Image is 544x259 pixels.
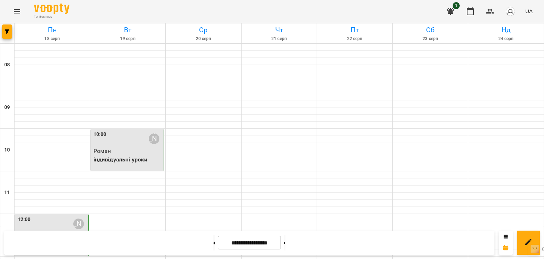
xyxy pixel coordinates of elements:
h6: Нд [469,24,543,35]
span: UA [525,7,533,15]
h6: Сб [394,24,467,35]
h6: 18 серп [16,35,89,42]
h6: Пн [16,24,89,35]
label: 12:00 [18,216,31,224]
h6: 22 серп [318,35,391,42]
button: Menu [8,3,25,20]
h6: 23 серп [394,35,467,42]
h6: Пт [318,24,391,35]
div: Павлик Вікторія Ігорівна [149,133,159,144]
h6: 24 серп [469,35,543,42]
p: індивідуальні уроки [93,155,163,164]
button: UA [522,5,535,18]
h6: 20 серп [167,35,240,42]
h6: Чт [243,24,316,35]
span: 1 [453,2,460,9]
span: For Business [34,15,69,19]
h6: Вт [91,24,165,35]
div: Павлик Вікторія Ігорівна [73,219,84,229]
h6: 09 [4,104,10,111]
img: avatar_s.png [505,6,515,16]
h6: Ср [167,24,240,35]
span: Роман [93,148,111,154]
img: Voopty Logo [34,4,69,14]
h6: 19 серп [91,35,165,42]
label: 10:00 [93,131,107,138]
h6: 11 [4,189,10,197]
h6: 10 [4,146,10,154]
h6: 08 [4,61,10,69]
h6: 21 серп [243,35,316,42]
